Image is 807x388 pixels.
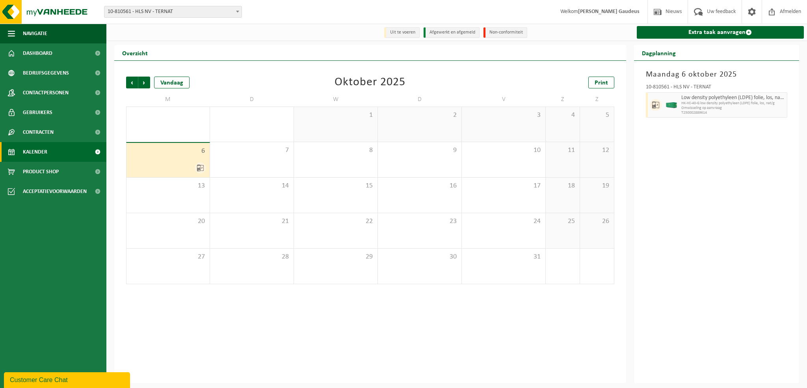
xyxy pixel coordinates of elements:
span: 12 [584,146,610,155]
span: 13 [130,182,206,190]
h3: Maandag 6 oktober 2025 [646,69,788,81]
td: D [210,92,294,107]
div: 10-810561 - HLS NV - TERNAT [646,84,788,92]
span: 14 [214,182,290,190]
span: Kalender [23,142,47,162]
img: HK-XC-40-GN-00 [666,102,677,108]
span: 16 [382,182,457,190]
span: 22 [298,217,374,226]
td: Z [546,92,580,107]
td: Z [580,92,614,107]
span: 10-810561 - HLS NV - TERNAT [104,6,242,18]
li: Afgewerkt en afgemeld [424,27,480,38]
span: 10 [466,146,541,155]
span: 2 [382,111,457,120]
span: Contactpersonen [23,83,69,103]
span: 23 [382,217,457,226]
span: Volgende [138,77,150,88]
span: 15 [298,182,374,190]
td: M [126,92,210,107]
span: T250002889614 [681,111,785,115]
div: Oktober 2025 [335,77,405,88]
span: 5 [584,111,610,120]
span: 21 [214,217,290,226]
span: Omwisseling op aanvraag [681,106,785,111]
span: 26 [584,217,610,226]
span: Navigatie [23,24,47,43]
span: 27 [130,253,206,261]
div: Vandaag [154,77,190,88]
iframe: chat widget [4,371,132,388]
span: 31 [466,253,541,261]
span: 29 [298,253,374,261]
span: 1 [298,111,374,120]
span: Bedrijfsgegevens [23,63,69,83]
span: 7 [214,146,290,155]
span: 6 [130,147,206,156]
span: 19 [584,182,610,190]
span: 30 [382,253,457,261]
span: Low density polyethyleen (LDPE) folie, los, naturel/gekleurd (80/20) [681,95,785,101]
span: Product Shop [23,162,59,182]
span: 24 [466,217,541,226]
span: 25 [550,217,576,226]
strong: [PERSON_NAME] Gaudeus [578,9,640,15]
span: 11 [550,146,576,155]
span: 20 [130,217,206,226]
span: Vorige [126,77,138,88]
span: 10-810561 - HLS NV - TERNAT [104,6,242,17]
h2: Dagplanning [634,45,684,60]
span: 8 [298,146,374,155]
span: HK-XC-40-G low density polyethyleen (LDPE) folie, los, nat/g [681,101,785,106]
span: 9 [382,146,457,155]
td: D [378,92,462,107]
span: 28 [214,253,290,261]
a: Print [588,77,614,88]
td: W [294,92,378,107]
span: 3 [466,111,541,120]
li: Uit te voeren [384,27,420,38]
span: Gebruikers [23,103,52,122]
span: Dashboard [23,43,52,63]
span: 4 [550,111,576,120]
span: Print [595,80,608,86]
h2: Overzicht [114,45,156,60]
span: 18 [550,182,576,190]
span: Acceptatievoorwaarden [23,182,87,201]
span: Contracten [23,122,54,142]
li: Non-conformiteit [483,27,527,38]
span: 17 [466,182,541,190]
a: Extra taak aanvragen [637,26,804,39]
td: V [462,92,546,107]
